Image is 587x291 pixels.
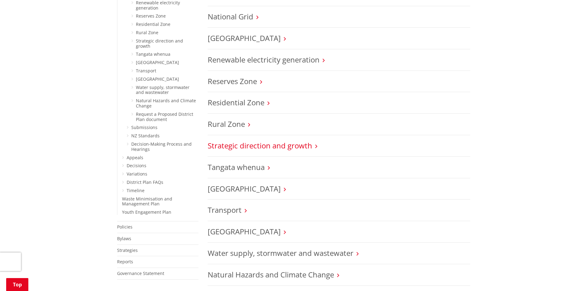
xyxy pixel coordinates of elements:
[208,226,281,236] a: [GEOGRAPHIC_DATA]
[208,248,353,258] a: Water supply, stormwater and wastewater
[208,205,242,215] a: Transport
[131,124,157,130] a: Submissions
[136,98,196,109] a: Natural Hazards and Climate Change
[117,236,131,241] a: Bylaws
[6,278,28,291] a: Top
[136,30,158,35] a: Rural Zone
[208,184,281,194] a: [GEOGRAPHIC_DATA]
[127,163,146,168] a: Decisions
[127,171,147,177] a: Variations
[208,162,265,172] a: Tangata whenua
[122,196,172,207] a: Waste Minimisation and Management Plan
[208,76,257,86] a: Reserves Zone
[208,269,334,280] a: Natural Hazards and Climate Change
[117,259,133,265] a: Reports
[136,76,179,82] a: [GEOGRAPHIC_DATA]
[136,68,156,74] a: Transport
[117,224,132,230] a: Policies
[117,247,138,253] a: Strategies
[208,97,264,107] a: Residential Zone
[559,265,581,287] iframe: Messenger Launcher
[136,38,183,49] a: Strategic direction and growth
[208,33,281,43] a: [GEOGRAPHIC_DATA]
[136,84,190,95] a: Water supply, stormwater and wastewater
[117,270,164,276] a: Governance Statement
[208,119,245,129] a: Rural Zone
[136,13,166,19] a: Reserves Zone
[122,209,171,215] a: Youth Engagement Plan
[136,111,193,122] a: Request a Proposed District Plan document
[136,21,170,27] a: Residential Zone
[136,59,179,65] a: [GEOGRAPHIC_DATA]
[208,11,253,22] a: National Grid
[136,51,170,57] a: Tangata whenua
[131,141,192,152] a: Decision-Making Process and Hearings
[208,140,312,151] a: Strategic direction and growth
[127,155,143,160] a: Appeals
[208,55,320,65] a: Renewable electricity generation
[127,188,145,193] a: Timeline
[131,133,160,139] a: NZ Standards
[127,179,163,185] a: District Plan FAQs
